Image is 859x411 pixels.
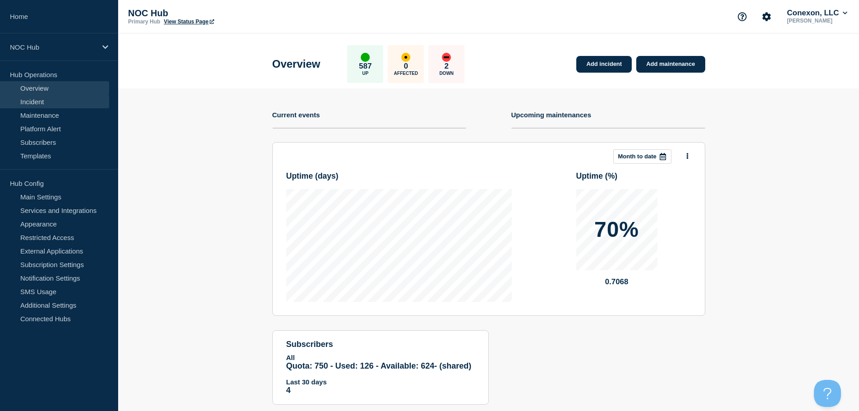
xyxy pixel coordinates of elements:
iframe: Help Scout Beacon - Open [814,380,841,407]
button: Month to date [613,149,671,164]
p: Affected [394,71,418,76]
button: Conexon, LLC [785,9,849,18]
div: affected [401,53,410,62]
a: Add maintenance [636,56,705,73]
a: View Status Page [164,18,214,25]
p: [PERSON_NAME] [785,18,849,24]
h4: subscribers [286,340,475,349]
span: Quota: 750 - Used: 126 - Available: 624 - (shared) [286,361,472,370]
p: Primary Hub [128,18,160,25]
h4: Current events [272,111,320,119]
p: 2 [445,62,449,71]
p: 0 [404,62,408,71]
p: NOC Hub [10,43,96,51]
div: down [442,53,451,62]
p: Last 30 days [286,378,475,386]
p: All [286,354,475,361]
h3: Uptime ( days ) [286,171,512,181]
p: 70% [594,219,639,240]
h3: Uptime ( % ) [576,171,691,181]
h4: Upcoming maintenances [511,111,592,119]
p: NOC Hub [128,8,308,18]
button: Support [733,7,752,26]
button: Account settings [757,7,776,26]
a: Add incident [576,56,632,73]
p: 587 [359,62,372,71]
p: 4 [286,386,475,395]
div: up [361,53,370,62]
p: Month to date [618,153,657,160]
h1: Overview [272,58,321,70]
p: Down [439,71,454,76]
p: 0.7068 [576,277,657,286]
p: Up [362,71,368,76]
